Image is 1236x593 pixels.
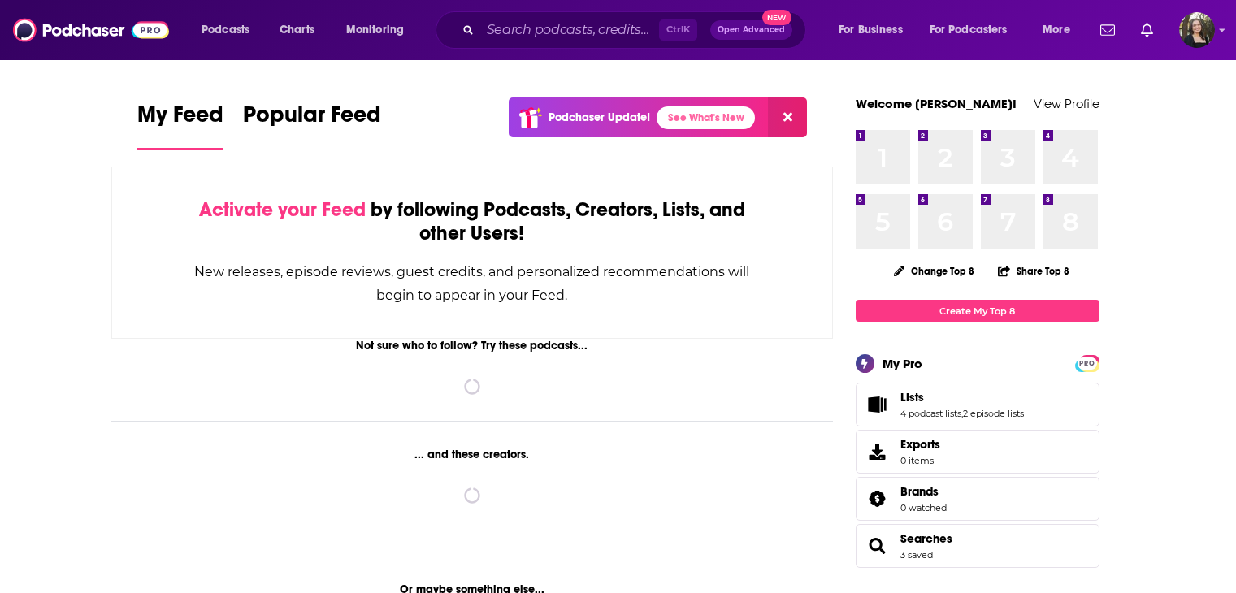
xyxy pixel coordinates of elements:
[1034,96,1099,111] a: View Profile
[659,19,697,41] span: Ctrl K
[884,261,985,281] button: Change Top 8
[856,96,1017,111] a: Welcome [PERSON_NAME]!
[243,101,381,138] span: Popular Feed
[856,524,1099,568] span: Searches
[480,17,659,43] input: Search podcasts, credits, & more...
[199,197,366,222] span: Activate your Feed
[963,408,1024,419] a: 2 episode lists
[861,393,894,416] a: Lists
[1031,17,1091,43] button: open menu
[1134,16,1160,44] a: Show notifications dropdown
[710,20,792,40] button: Open AdvancedNew
[900,531,952,546] a: Searches
[900,502,947,513] a: 0 watched
[451,11,822,49] div: Search podcasts, credits, & more...
[883,356,922,371] div: My Pro
[111,339,834,353] div: Not sure who to follow? Try these podcasts...
[827,17,923,43] button: open menu
[856,300,1099,322] a: Create My Top 8
[1179,12,1215,48] img: User Profile
[900,408,961,419] a: 4 podcast lists
[856,430,1099,474] a: Exports
[549,110,650,124] p: Podchaser Update!
[346,19,404,41] span: Monitoring
[335,17,425,43] button: open menu
[861,440,894,463] span: Exports
[919,17,1031,43] button: open menu
[856,477,1099,521] span: Brands
[718,26,785,34] span: Open Advanced
[900,390,924,405] span: Lists
[900,484,947,499] a: Brands
[111,448,834,461] div: ... and these creators.
[900,437,940,452] span: Exports
[900,549,933,561] a: 3 saved
[137,101,223,150] a: My Feed
[961,408,963,419] span: ,
[137,101,223,138] span: My Feed
[1179,12,1215,48] button: Show profile menu
[900,455,940,466] span: 0 items
[1078,357,1097,370] span: PRO
[243,101,381,150] a: Popular Feed
[900,484,939,499] span: Brands
[900,390,1024,405] a: Lists
[269,17,324,43] a: Charts
[839,19,903,41] span: For Business
[193,198,752,245] div: by following Podcasts, Creators, Lists, and other Users!
[997,255,1070,287] button: Share Top 8
[1043,19,1070,41] span: More
[202,19,249,41] span: Podcasts
[13,15,169,45] img: Podchaser - Follow, Share and Rate Podcasts
[193,260,752,307] div: New releases, episode reviews, guest credits, and personalized recommendations will begin to appe...
[1078,357,1097,369] a: PRO
[930,19,1008,41] span: For Podcasters
[280,19,314,41] span: Charts
[1179,12,1215,48] span: Logged in as jessicasunpr
[861,487,894,510] a: Brands
[762,10,791,25] span: New
[856,383,1099,426] span: Lists
[657,106,755,129] a: See What's New
[190,17,271,43] button: open menu
[1094,16,1121,44] a: Show notifications dropdown
[861,535,894,557] a: Searches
